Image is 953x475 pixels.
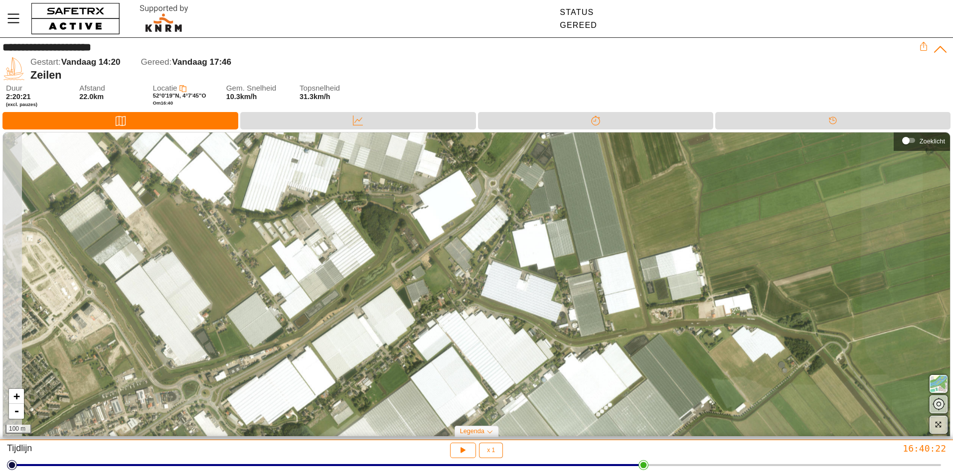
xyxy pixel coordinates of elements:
div: Status [560,8,597,17]
div: Zoeklicht [920,137,945,145]
div: Zeilen [30,69,919,82]
div: 16:40:22 [636,443,946,454]
span: 31.3km/h [300,93,330,101]
span: Duur [6,84,70,93]
span: Gestart: [30,57,61,67]
a: Zoom out [9,404,24,419]
a: Zoom in [9,389,24,404]
span: Om 16:40 [153,100,173,106]
span: Gem. Snelheid [226,84,290,93]
span: Locatie [153,84,177,92]
div: Splitsen [478,112,713,129]
div: Tijdlijn [715,112,951,129]
span: 22.0km [79,93,104,101]
div: Data [240,112,476,129]
div: Kaart [2,112,238,129]
span: x 1 [487,447,495,453]
span: Afstand [79,84,143,93]
img: SAILING.svg [2,57,25,80]
span: Legenda [460,428,484,435]
button: x 1 [479,443,503,458]
div: Tijdlijn [7,443,317,458]
span: Topsnelheid [300,84,363,93]
span: Vandaag 14:20 [61,57,121,67]
span: Gereed: [141,57,172,67]
div: 100 m [5,425,31,434]
div: Gereed [560,21,597,30]
div: Zoeklicht [899,133,945,148]
img: RescueLogo.svg [128,2,200,35]
span: Vandaag 17:46 [172,57,231,67]
span: 2:20:21 [6,93,31,101]
span: 52°0'19"N, 4°7'45"O [153,93,206,99]
span: 10.3km/h [226,93,257,101]
span: (excl. pauzes) [6,102,70,108]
